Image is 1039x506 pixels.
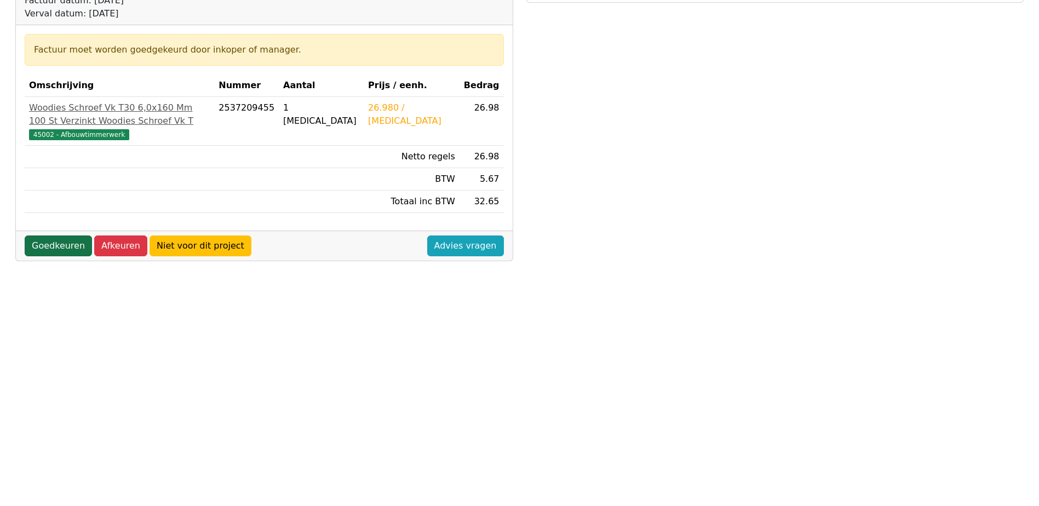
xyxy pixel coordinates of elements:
[150,235,251,256] a: Niet voor dit project
[364,146,460,168] td: Netto regels
[364,168,460,191] td: BTW
[29,101,210,141] a: Woodies Schroef Vk T30 6,0x160 Mm 100 St Verzinkt Woodies Schroef Vk T45002 - Afbouwtimmerwerk
[364,191,460,213] td: Totaal inc BTW
[214,97,279,146] td: 2537209455
[460,146,504,168] td: 26.98
[25,74,214,97] th: Omschrijving
[283,101,359,128] div: 1 [MEDICAL_DATA]
[364,74,460,97] th: Prijs / eenh.
[29,101,210,128] div: Woodies Schroef Vk T30 6,0x160 Mm 100 St Verzinkt Woodies Schroef Vk T
[29,129,129,140] span: 45002 - Afbouwtimmerwerk
[460,191,504,213] td: 32.65
[368,101,455,128] div: 26.980 / [MEDICAL_DATA]
[25,7,182,20] div: Verval datum: [DATE]
[460,97,504,146] td: 26.98
[279,74,364,97] th: Aantal
[427,235,504,256] a: Advies vragen
[460,74,504,97] th: Bedrag
[214,74,279,97] th: Nummer
[25,235,92,256] a: Goedkeuren
[34,43,495,56] div: Factuur moet worden goedgekeurd door inkoper of manager.
[94,235,147,256] a: Afkeuren
[460,168,504,191] td: 5.67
